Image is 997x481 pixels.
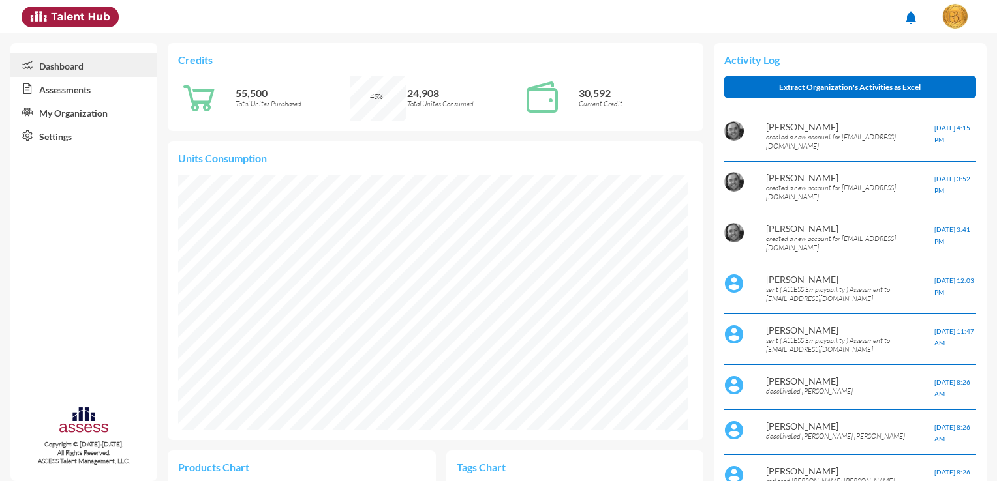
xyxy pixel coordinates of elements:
p: created a new account for [EMAIL_ADDRESS][DOMAIN_NAME] [766,132,934,151]
p: Units Consumption [178,152,692,164]
p: [PERSON_NAME] [766,172,934,183]
p: [PERSON_NAME] [766,325,934,336]
p: [PERSON_NAME] [766,420,934,431]
p: deactivated [PERSON_NAME] [PERSON_NAME] [766,431,934,441]
p: deactivated [PERSON_NAME] [766,386,934,396]
p: Activity Log [724,53,976,66]
span: [DATE] 8:26 AM [934,378,970,398]
button: Extract Organization's Activities as Excel [724,76,976,98]
p: 24,908 [407,87,521,99]
p: Total Unites Consumed [407,99,521,108]
img: AOh14GigaHH8sHFAKTalDol_Rto9g2wtRCd5DeEZ-VfX2Q [724,172,744,192]
p: Current Credit [579,99,693,108]
img: default%20profile%20image.svg [724,375,744,395]
img: default%20profile%20image.svg [724,274,744,293]
a: Dashboard [10,53,157,77]
span: [DATE] 12:03 PM [934,276,974,296]
p: Credits [178,53,692,66]
p: [PERSON_NAME] [766,274,934,285]
span: [DATE] 4:15 PM [934,124,970,143]
a: Settings [10,124,157,147]
a: Assessments [10,77,157,100]
img: default%20profile%20image.svg [724,420,744,440]
a: My Organization [10,100,157,124]
p: Tags Chart [457,461,575,473]
img: assesscompany-logo.png [58,405,110,437]
span: [DATE] 8:26 AM [934,423,970,443]
span: [DATE] 3:41 PM [934,226,970,245]
p: sent ( ASSESS Employability ) Assessment to [EMAIL_ADDRESS][DOMAIN_NAME] [766,285,934,303]
p: [PERSON_NAME] [766,375,934,386]
p: [PERSON_NAME] [766,121,934,132]
p: sent ( ASSESS Employability ) Assessment to [EMAIL_ADDRESS][DOMAIN_NAME] [766,336,934,354]
p: 30,592 [579,87,693,99]
p: Total Unites Purchased [236,99,350,108]
p: 55,500 [236,87,350,99]
p: [PERSON_NAME] [766,223,934,234]
mat-icon: notifications [903,10,919,25]
span: [DATE] 11:47 AM [934,327,974,347]
img: default%20profile%20image.svg [724,325,744,344]
p: [PERSON_NAME] [766,465,934,476]
p: Products Chart [178,461,301,473]
span: [DATE] 3:52 PM [934,175,970,194]
span: 45% [370,92,383,101]
p: created a new account for [EMAIL_ADDRESS][DOMAIN_NAME] [766,234,934,252]
img: AOh14GigaHH8sHFAKTalDol_Rto9g2wtRCd5DeEZ-VfX2Q [724,121,744,141]
p: created a new account for [EMAIL_ADDRESS][DOMAIN_NAME] [766,183,934,201]
p: Copyright © [DATE]-[DATE]. All Rights Reserved. ASSESS Talent Management, LLC. [10,440,157,465]
img: AOh14GigaHH8sHFAKTalDol_Rto9g2wtRCd5DeEZ-VfX2Q [724,223,744,242]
